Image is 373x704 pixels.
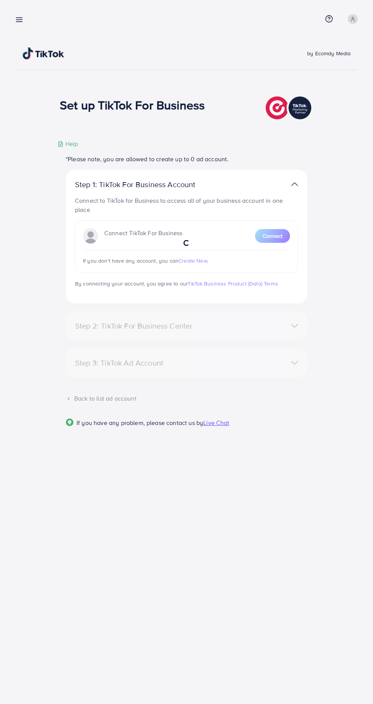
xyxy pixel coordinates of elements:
span: Live Chat [203,419,229,427]
div: Help [57,140,78,148]
p: Step 1: TikTok For Business Account [75,180,220,189]
img: TikTok partner [291,179,298,190]
img: TikTok [22,47,64,59]
span: by Ecomdy Media [307,50,351,57]
img: TikTok partner [266,95,313,121]
p: *Please note, you are allowed to create up to 0 ad account. [66,154,307,164]
span: If you have any problem, please contact us by [77,419,203,427]
h1: Set up TikTok For Business [60,98,205,112]
img: Popup guide [66,419,73,426]
div: Back to list ad account [66,394,307,403]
